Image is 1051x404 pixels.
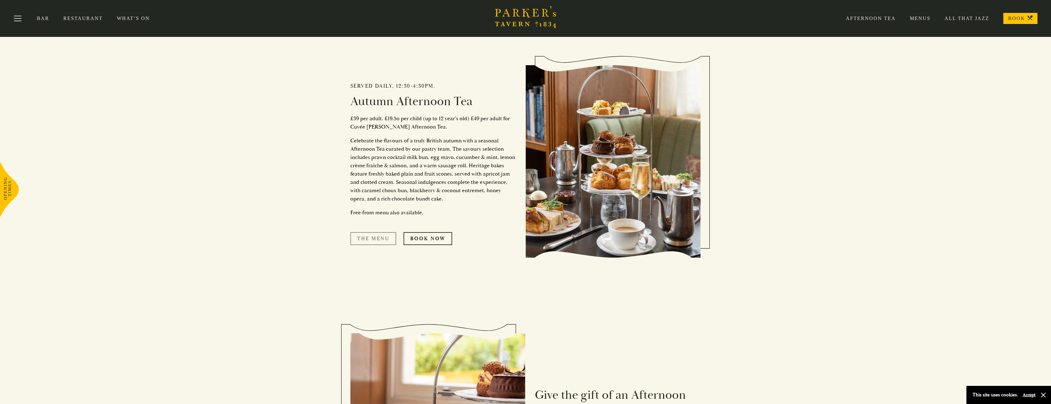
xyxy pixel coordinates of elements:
[350,232,396,245] a: The Menu
[404,232,452,245] a: Book Now
[350,208,516,217] p: Free-from menu also available.
[1023,392,1036,398] button: Accept
[1040,392,1046,398] button: Close and accept
[350,137,516,203] p: Celebrate the flavours of a truly British autumn with a seasonal Afternoon Tea curated by our pas...
[350,114,516,131] p: £39 per adult. £19.5o per child (up to 12 year’s old) £49 per adult for Cuvée [PERSON_NAME] After...
[350,94,516,109] h2: Autumn Afternoon Tea
[350,83,516,89] h2: Served daily, 12:30-4:30pm.
[973,390,1018,399] p: This site uses cookies.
